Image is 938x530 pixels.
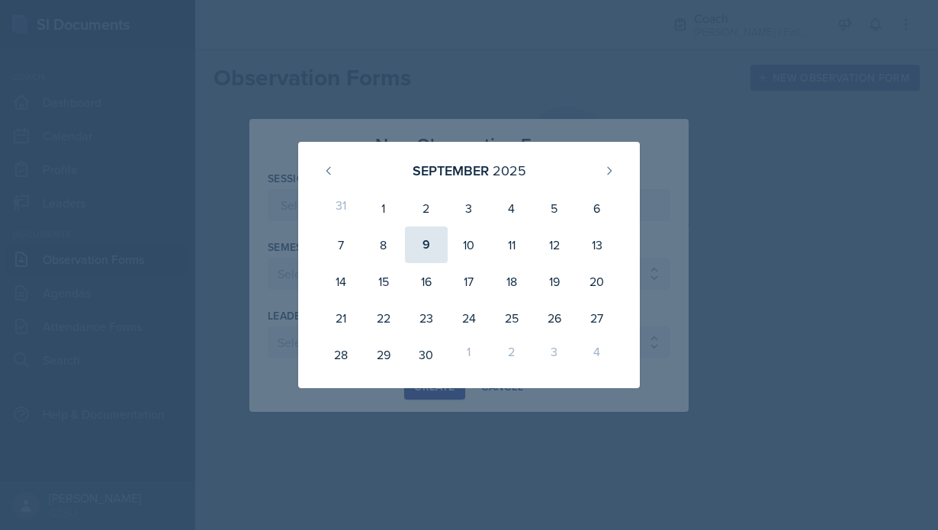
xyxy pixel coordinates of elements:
div: 22 [362,300,405,336]
div: 12 [533,226,576,263]
div: 5 [533,190,576,226]
div: 13 [576,226,618,263]
div: 19 [533,263,576,300]
div: 2025 [493,160,526,181]
div: 2 [405,190,448,226]
div: 25 [490,300,533,336]
div: 10 [448,226,490,263]
div: 31 [320,190,362,226]
div: 3 [533,336,576,373]
div: 28 [320,336,362,373]
div: 6 [576,190,618,226]
div: 7 [320,226,362,263]
div: September [413,160,489,181]
div: 1 [448,336,490,373]
div: 20 [576,263,618,300]
div: 14 [320,263,362,300]
div: 30 [405,336,448,373]
div: 3 [448,190,490,226]
div: 27 [576,300,618,336]
div: 24 [448,300,490,336]
div: 23 [405,300,448,336]
div: 4 [576,336,618,373]
div: 9 [405,226,448,263]
div: 2 [490,336,533,373]
div: 18 [490,263,533,300]
div: 21 [320,300,362,336]
div: 4 [490,190,533,226]
div: 17 [448,263,490,300]
div: 29 [362,336,405,373]
div: 15 [362,263,405,300]
div: 26 [533,300,576,336]
div: 11 [490,226,533,263]
div: 1 [362,190,405,226]
div: 16 [405,263,448,300]
div: 8 [362,226,405,263]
